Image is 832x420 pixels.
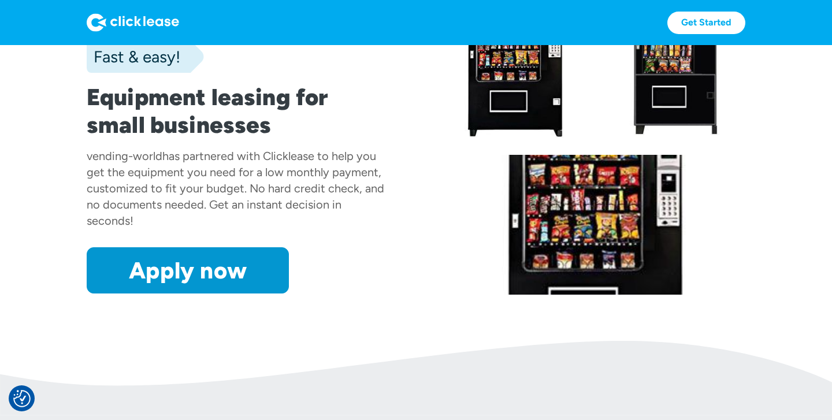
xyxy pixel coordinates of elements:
[87,83,386,139] h1: Equipment leasing for small businesses
[13,390,31,407] button: Consent Preferences
[87,45,180,68] div: Fast & easy!
[667,12,745,34] a: Get Started
[87,247,289,293] a: Apply now
[87,149,384,228] div: has partnered with Clicklease to help you get the equipment you need for a low monthly payment, c...
[87,13,179,32] img: Logo
[13,390,31,407] img: Revisit consent button
[87,149,162,163] div: vending-world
